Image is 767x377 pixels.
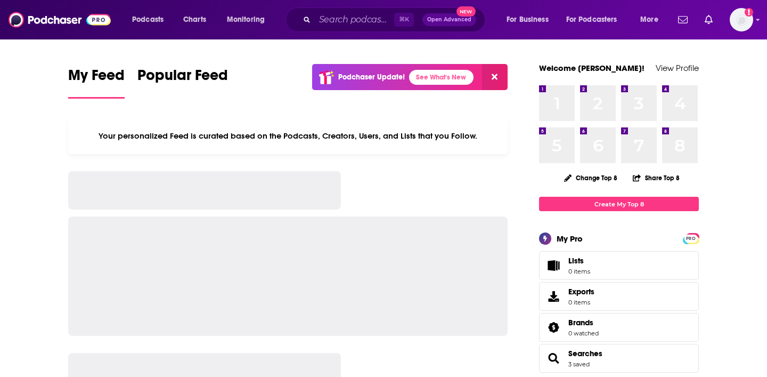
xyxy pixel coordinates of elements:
span: Brands [539,313,699,342]
span: Exports [568,287,594,296]
span: Open Advanced [427,17,471,22]
span: New [456,6,476,17]
span: Charts [183,12,206,27]
a: Show notifications dropdown [700,11,717,29]
span: 0 items [568,268,590,275]
button: Change Top 8 [558,171,624,185]
a: 3 saved [568,360,590,368]
a: Searches [568,349,602,358]
span: Podcasts [132,12,164,27]
button: Share Top 8 [632,167,680,188]
a: View Profile [656,63,699,73]
span: More [640,12,658,27]
a: Charts [176,11,213,28]
span: My Feed [68,66,125,91]
span: Brands [568,318,593,327]
span: Lists [568,256,584,266]
a: Brands [543,320,564,335]
span: Exports [543,289,564,304]
span: Logged in as sashagoldin [730,8,753,31]
button: open menu [633,11,672,28]
img: Podchaser - Follow, Share and Rate Podcasts [9,10,111,30]
a: See What's New [409,70,474,85]
span: Searches [539,344,699,373]
span: Popular Feed [137,66,228,91]
div: Search podcasts, credits, & more... [296,7,495,32]
span: 0 items [568,299,594,306]
span: Lists [568,256,590,266]
button: Open AdvancedNew [422,13,476,26]
span: For Podcasters [566,12,617,27]
svg: Add a profile image [745,8,753,17]
a: Exports [539,282,699,311]
a: PRO [684,234,697,242]
a: My Feed [68,66,125,99]
span: Monitoring [227,12,265,27]
input: Search podcasts, credits, & more... [315,11,394,28]
a: Welcome [PERSON_NAME]! [539,63,644,73]
button: Show profile menu [730,8,753,31]
button: open menu [559,11,633,28]
button: open menu [499,11,562,28]
div: My Pro [557,234,583,244]
a: 0 watched [568,330,599,337]
span: Lists [543,258,564,273]
a: Searches [543,351,564,366]
a: Show notifications dropdown [674,11,692,29]
div: Your personalized Feed is curated based on the Podcasts, Creators, Users, and Lists that you Follow. [68,118,508,154]
img: User Profile [730,8,753,31]
a: Brands [568,318,599,327]
p: Podchaser Update! [338,73,405,82]
a: Popular Feed [137,66,228,99]
span: For Business [507,12,549,27]
a: Lists [539,251,699,280]
button: open menu [125,11,177,28]
span: ⌘ K [394,13,414,27]
button: open menu [219,11,279,28]
a: Create My Top 8 [539,197,699,211]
